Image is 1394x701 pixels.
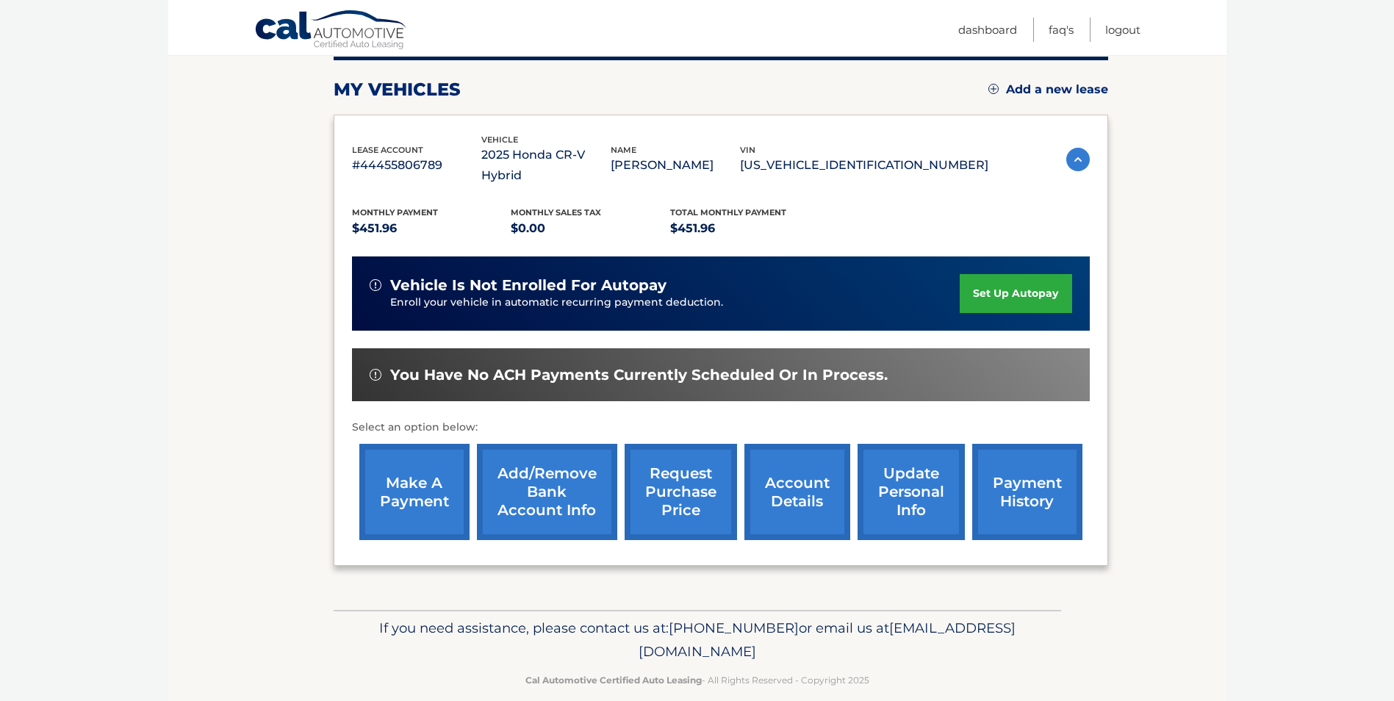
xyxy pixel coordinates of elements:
a: Dashboard [958,18,1017,42]
a: Cal Automotive [254,10,409,52]
h2: my vehicles [334,79,461,101]
span: [EMAIL_ADDRESS][DOMAIN_NAME] [639,619,1016,660]
a: update personal info [858,444,965,540]
img: alert-white.svg [370,369,381,381]
p: $451.96 [670,218,830,239]
img: add.svg [988,84,999,94]
a: payment history [972,444,1082,540]
span: vehicle is not enrolled for autopay [390,276,667,295]
a: FAQ's [1049,18,1074,42]
a: Logout [1105,18,1140,42]
a: make a payment [359,444,470,540]
strong: Cal Automotive Certified Auto Leasing [525,675,702,686]
img: accordion-active.svg [1066,148,1090,171]
p: - All Rights Reserved - Copyright 2025 [343,672,1052,688]
img: alert-white.svg [370,279,381,291]
p: $451.96 [352,218,511,239]
p: 2025 Honda CR-V Hybrid [481,145,611,186]
a: Add a new lease [988,82,1108,97]
span: [PHONE_NUMBER] [669,619,799,636]
a: account details [744,444,850,540]
span: vehicle [481,134,518,145]
a: Add/Remove bank account info [477,444,617,540]
p: Enroll your vehicle in automatic recurring payment deduction. [390,295,960,311]
p: [PERSON_NAME] [611,155,740,176]
span: Total Monthly Payment [670,207,786,218]
p: $0.00 [511,218,670,239]
span: You have no ACH payments currently scheduled or in process. [390,366,888,384]
p: Select an option below: [352,419,1090,436]
span: Monthly Payment [352,207,438,218]
p: [US_VEHICLE_IDENTIFICATION_NUMBER] [740,155,988,176]
span: Monthly sales Tax [511,207,601,218]
span: lease account [352,145,423,155]
p: If you need assistance, please contact us at: or email us at [343,616,1052,664]
span: vin [740,145,755,155]
a: set up autopay [960,274,1071,313]
a: request purchase price [625,444,737,540]
span: name [611,145,636,155]
p: #44455806789 [352,155,481,176]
